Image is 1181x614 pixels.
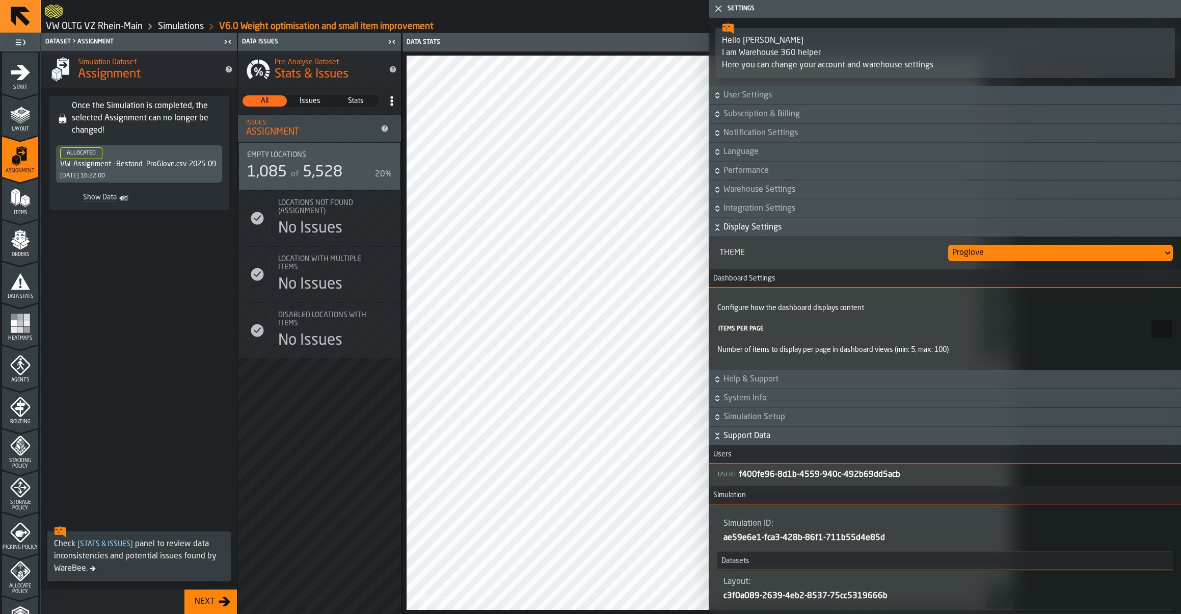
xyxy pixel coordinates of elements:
div: No Issues [278,331,342,350]
label: button-switch-multi-All [242,95,287,107]
span: All [243,96,286,106]
span: Routing [2,419,38,425]
div: No Issues [278,219,342,238]
span: Show Data [60,193,117,203]
div: [DATE] 16:22:00 [60,172,105,180]
span: Storage Policy [2,500,38,511]
span: Stacking Policy [2,458,38,469]
li: menu Data Stats [2,262,38,302]
span: Stats [334,96,378,106]
div: Title [278,311,380,327]
span: Stats & Issues [275,66,348,83]
span: Data Stats [2,294,38,299]
li: menu Assignment [2,136,38,177]
li: menu Allocate Policy [2,554,38,595]
span: Disabled locations with Items [278,311,380,327]
label: button-toggle-Toggle Full Menu [2,35,38,49]
div: Assignment [246,126,377,138]
div: VW-Assignment--Bestand_ProGlove.csv-2025-09-12 - allocated [60,160,260,168]
a: link-to-/wh/i/44979e6c-6f66-405e-9874-c1e29f02a54a/simulations/ae59e6e1-fca3-428b-86f1-711b55d4e85d [219,21,434,32]
label: button-switch-multi-Stats [333,95,379,107]
div: stat-Locations not found (Assignment) [239,191,400,246]
div: thumb [243,95,287,107]
li: menu Stacking Policy [2,429,38,470]
li: menu Layout [2,94,38,135]
li: menu Orders [2,220,38,261]
span: ] [130,541,133,548]
label: button-toggle-Close me [385,36,399,48]
header: Data Issues [238,33,401,51]
div: DropdownMenuValue-cfed4487-12c3-4595-bc8f-02e1b87d4489[DATE] 16:22:00 [56,145,223,183]
div: alert-Once the Simulation is completed, the selected Assignment can no longer be changed! [49,96,229,210]
div: 1,085 [247,163,287,182]
a: logo-header [45,2,63,20]
div: Next [191,596,219,608]
div: title-Stats & Issues [238,51,401,88]
div: thumb [288,95,332,107]
li: menu Picking Policy [2,513,38,553]
div: Issues: [246,119,377,126]
a: link-to-/wh/i/44979e6c-6f66-405e-9874-c1e29f02a54a [46,21,143,32]
span: [ [77,541,80,548]
a: link-to-/wh/i/44979e6c-6f66-405e-9874-c1e29f02a54a [158,21,204,32]
span: Orders [2,252,38,258]
span: Location with multiple Items [278,255,380,271]
a: logo-header [409,587,466,608]
div: title-Assignment [41,51,237,88]
div: Title [278,255,392,271]
span: Start [2,85,38,90]
div: Title [278,199,380,215]
li: menu Agents [2,345,38,386]
a: toggle-dataset-table-Show Data [56,191,135,206]
header: Dataset > Assignment [41,33,237,51]
li: menu Start [2,53,38,93]
div: Title [247,151,392,159]
li: menu Heatmaps [2,303,38,344]
span: Allocate Policy [2,583,38,595]
div: Data Stats [405,39,711,46]
div: thumb [334,95,378,107]
h2: Sub Title [275,56,381,66]
span: Picking Policy [2,545,38,550]
div: stat-Disabled locations with Items [239,303,400,358]
span: Items [2,210,38,216]
span: Assignment [2,168,38,174]
div: Title [278,255,380,271]
div: Check panel to review data inconsistencies and potential issues found by WareBee. [54,538,224,575]
div: Dataset > Assignment [43,38,221,45]
div: DropdownMenuValue-cfed4487-12c3-4595-bc8f-02e1b87d4489 [60,147,218,168]
nav: Breadcrumb [45,20,1177,33]
span: Heatmaps [2,336,38,341]
div: stat-Location with multiple Items [239,247,400,302]
div: Title [278,311,392,327]
div: stat-Empty locations [239,143,400,190]
span: Stats & Issues [75,541,135,548]
li: menu Storage Policy [2,471,38,511]
span: 5,528 [303,165,342,180]
li: menu Routing [2,387,38,428]
div: No Issues [278,275,342,294]
div: Title [247,151,380,159]
span: Locations not found (Assignment) [278,199,380,215]
span: Agents [2,377,38,383]
div: Title [278,199,392,215]
label: button-toggle-Close me [221,36,235,48]
div: 20% [375,168,392,181]
span: Issues [288,96,332,106]
span: of [291,170,299,178]
div: Data Issues [240,38,385,45]
span: Assignment [78,66,141,83]
li: menu Items [2,178,38,219]
span: Empty locations [247,151,306,159]
button: button-Next [184,590,237,614]
label: button-switch-multi-Issues [287,95,333,107]
span: Allocated [60,147,102,159]
header: Data Stats [402,33,1017,52]
span: Layout [2,126,38,132]
h2: Sub Title [78,56,217,66]
div: Once the Simulation is completed, the selected Assignment can no longer be changed! [72,100,225,137]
